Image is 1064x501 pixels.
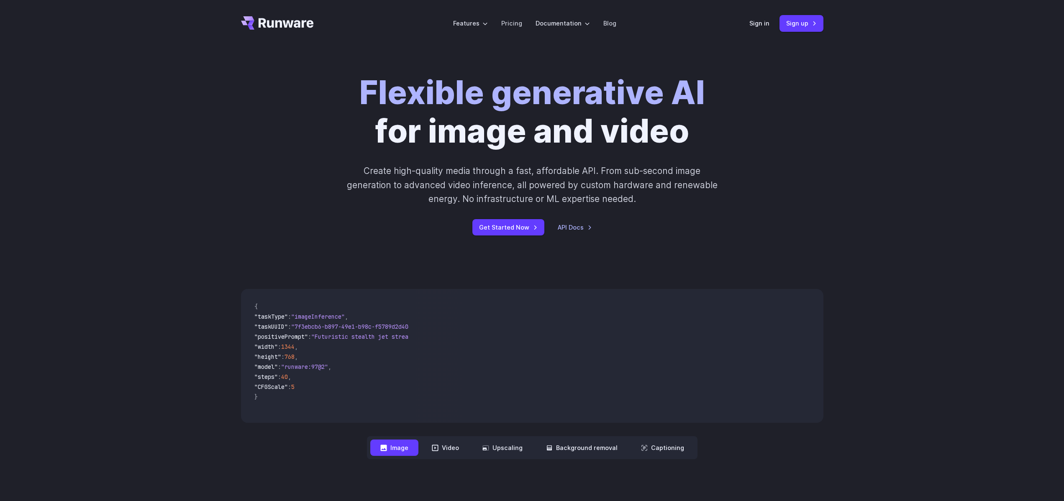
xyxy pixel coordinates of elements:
label: Features [453,18,488,28]
span: 768 [285,353,295,360]
p: Create high-quality media through a fast, affordable API. From sub-second image generation to adv... [346,164,718,206]
span: "model" [254,363,278,371]
span: : [308,333,311,340]
a: Sign up [779,15,823,31]
span: : [288,313,291,320]
span: "taskType" [254,313,288,320]
span: : [288,383,291,391]
button: Video [422,440,469,456]
a: API Docs [558,222,592,232]
label: Documentation [536,18,590,28]
span: "imageInference" [291,313,345,320]
button: Captioning [631,440,694,456]
span: "height" [254,353,281,360]
span: "CFGScale" [254,383,288,391]
span: : [278,363,281,371]
strong: Flexible generative AI [359,73,705,112]
span: } [254,393,258,401]
span: , [295,353,298,360]
span: , [288,373,291,381]
span: : [278,373,281,381]
span: , [328,363,331,371]
span: , [295,343,298,350]
span: "Futuristic stealth jet streaking through a neon-lit cityscape with glowing purple exhaust" [311,333,616,340]
span: 5 [291,383,295,391]
span: "width" [254,343,278,350]
h1: for image and video [359,74,705,151]
a: Sign in [749,18,769,28]
a: Get Started Now [472,219,544,235]
a: Pricing [501,18,522,28]
span: , [345,313,348,320]
span: "7f3ebcb6-b897-49e1-b98c-f5789d2d40d7" [291,323,418,330]
span: "positivePrompt" [254,333,308,340]
a: Go to / [241,16,314,30]
span: { [254,303,258,310]
span: "taskUUID" [254,323,288,330]
span: "runware:97@2" [281,363,328,371]
span: : [288,323,291,330]
span: 40 [281,373,288,381]
span: "steps" [254,373,278,381]
span: 1344 [281,343,295,350]
button: Image [370,440,418,456]
button: Upscaling [472,440,533,456]
a: Blog [603,18,616,28]
button: Background removal [536,440,628,456]
span: : [278,343,281,350]
span: : [281,353,285,360]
